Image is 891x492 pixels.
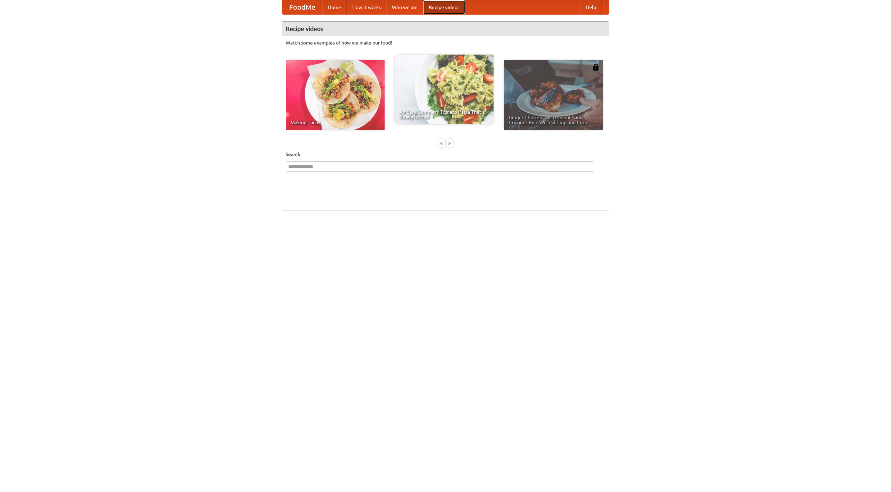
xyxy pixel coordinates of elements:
div: » [447,139,453,147]
a: How it works [347,0,386,14]
a: FoodMe [282,0,322,14]
a: Home [322,0,347,14]
span: Making Tacos [291,120,380,125]
a: Making Tacos [286,60,385,130]
a: Who we are [386,0,423,14]
a: Recipe videos [423,0,465,14]
h5: Search [286,151,605,158]
p: Watch some examples of how we make our food! [286,39,605,46]
span: An Easy, Summery Tomato Pasta That's Ready for Fall [400,110,489,119]
h4: Recipe videos [282,22,609,36]
a: An Easy, Summery Tomato Pasta That's Ready for Fall [395,55,494,124]
a: Help [580,0,602,14]
div: « [438,139,444,147]
img: 483408.png [592,64,599,71]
